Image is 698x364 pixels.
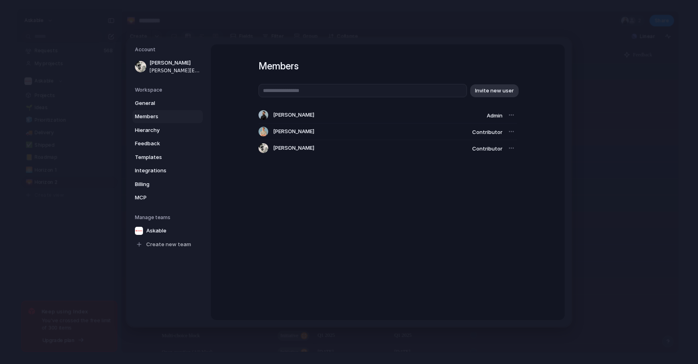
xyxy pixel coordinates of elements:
[259,59,517,73] h1: Members
[149,59,201,67] span: [PERSON_NAME]
[146,240,191,248] span: Create new team
[132,164,203,177] a: Integrations
[132,96,203,109] a: General
[273,111,314,119] span: [PERSON_NAME]
[135,86,203,93] h5: Workspace
[132,137,203,150] a: Feedback
[135,180,187,188] span: Billing
[146,226,166,234] span: Askable
[470,84,519,97] button: Invite new user
[135,194,187,202] span: MCP
[132,56,203,77] a: [PERSON_NAME][PERSON_NAME][EMAIL_ADDRESS][DOMAIN_NAME]
[472,145,502,152] span: Contributor
[273,144,314,152] span: [PERSON_NAME]
[132,110,203,123] a: Members
[132,151,203,163] a: Templates
[135,126,187,134] span: Hierarchy
[149,67,201,74] span: [PERSON_NAME][EMAIL_ADDRESS][DOMAIN_NAME]
[273,128,314,136] span: [PERSON_NAME]
[135,46,203,53] h5: Account
[475,86,514,94] span: Invite new user
[132,238,203,251] a: Create new team
[135,113,187,121] span: Members
[135,140,187,148] span: Feedback
[132,123,203,136] a: Hierarchy
[135,167,187,175] span: Integrations
[135,153,187,161] span: Templates
[132,224,203,237] a: Askable
[135,99,187,107] span: General
[132,191,203,204] a: MCP
[487,112,502,119] span: Admin
[132,178,203,190] a: Billing
[472,129,502,135] span: Contributor
[135,213,203,221] h5: Manage teams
